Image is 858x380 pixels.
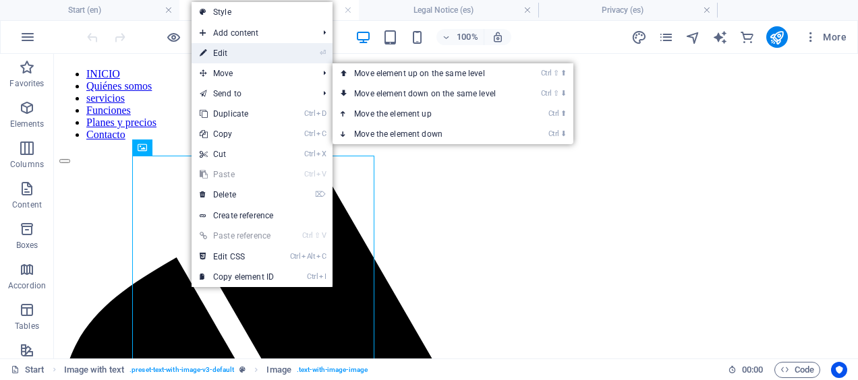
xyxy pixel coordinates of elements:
[739,29,755,45] button: commerce
[297,362,368,378] span: . text-with-image-image
[658,30,674,45] i: Pages (Ctrl+Alt+S)
[192,226,282,246] a: Ctrl⇧VPaste reference
[304,170,315,179] i: Ctrl
[315,190,326,199] i: ⌦
[333,124,523,144] a: Ctrl⬇Move the element down
[304,109,315,118] i: Ctrl
[316,129,326,138] i: C
[769,30,784,45] i: Publish
[192,104,282,124] a: CtrlDDuplicate
[179,3,359,18] h4: Start (es)
[192,144,282,164] a: CtrlXCut
[8,280,46,291] p: Accordion
[804,30,847,44] span: More
[333,104,523,124] a: Ctrl⬆Move the element up
[192,164,282,185] a: CtrlVPaste
[492,31,504,43] i: On resize automatically adjust zoom level to fit chosen device.
[658,29,675,45] button: pages
[304,129,315,138] i: Ctrl
[192,23,312,43] span: Add content
[685,29,702,45] button: navigator
[457,29,478,45] h6: 100%
[302,252,315,261] i: Alt
[359,3,538,18] h4: Legal Notice (es)
[192,185,282,205] a: ⌦Delete
[12,199,42,210] p: Content
[553,89,559,98] i: ⇧
[192,2,333,22] a: Style
[10,159,44,170] p: Columns
[436,29,484,45] button: 100%
[64,362,368,378] nav: breadcrumb
[780,362,814,378] span: Code
[320,49,326,57] i: ⏎
[290,252,301,261] i: Ctrl
[548,109,559,118] i: Ctrl
[728,362,764,378] h6: Session time
[322,231,326,240] i: V
[302,231,313,240] i: Ctrl
[192,247,282,267] a: CtrlAltCEdit CSS
[316,109,326,118] i: D
[192,84,312,104] a: Send to
[561,89,567,98] i: ⬇
[192,43,282,63] a: ⏎Edit
[307,272,318,281] i: Ctrl
[11,362,45,378] a: Click to cancel selection. Double-click to open Pages
[541,89,552,98] i: Ctrl
[831,362,847,378] button: Usercentrics
[316,150,326,158] i: X
[314,231,320,240] i: ⇧
[333,63,523,84] a: Ctrl⇧⬆Move element up on the same level
[631,30,647,45] i: Design (Ctrl+Alt+Y)
[561,69,567,77] i: ⬆
[192,124,282,144] a: CtrlCCopy
[10,119,45,129] p: Elements
[319,272,326,281] i: I
[304,150,315,158] i: Ctrl
[561,109,567,118] i: ⬆
[712,29,728,45] button: text_generator
[15,321,39,331] p: Tables
[548,129,559,138] i: Ctrl
[685,30,701,45] i: Navigator
[799,26,852,48] button: More
[541,69,552,77] i: Ctrl
[130,362,234,378] span: . preset-text-with-image-v3-default
[751,365,753,375] span: :
[316,170,326,179] i: V
[739,30,755,45] i: Commerce
[742,362,763,378] span: 00 00
[165,29,181,45] button: Click here to leave preview mode and continue editing
[333,84,523,104] a: Ctrl⇧⬇Move element down on the same level
[239,366,246,373] i: This element is a customizable preset
[766,26,788,48] button: publish
[9,78,44,89] p: Favorites
[631,29,648,45] button: design
[266,362,291,378] span: Click to select. Double-click to edit
[774,362,820,378] button: Code
[192,63,312,84] span: Move
[561,129,567,138] i: ⬇
[316,252,326,261] i: C
[16,240,38,251] p: Boxes
[553,69,559,77] i: ⇧
[64,362,124,378] span: Click to select. Double-click to edit
[192,205,333,226] a: Create reference
[538,3,718,18] h4: Privacy (es)
[192,267,282,287] a: CtrlICopy element ID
